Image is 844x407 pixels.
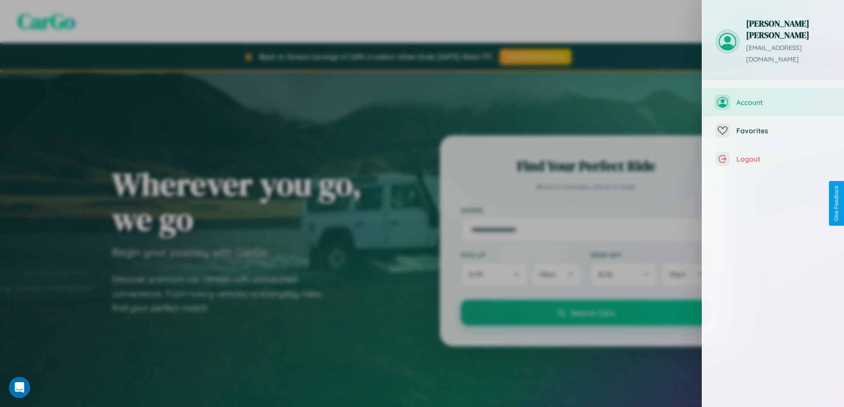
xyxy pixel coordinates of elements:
div: Give Feedback [833,186,840,221]
div: Open Intercom Messenger [9,377,30,398]
p: [EMAIL_ADDRESS][DOMAIN_NAME] [746,43,831,66]
span: Logout [736,155,831,163]
button: Account [702,88,844,116]
button: Favorites [702,116,844,145]
span: Account [736,98,831,107]
button: Logout [702,145,844,173]
span: Favorites [736,126,831,135]
h3: [PERSON_NAME] [PERSON_NAME] [746,18,831,41]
